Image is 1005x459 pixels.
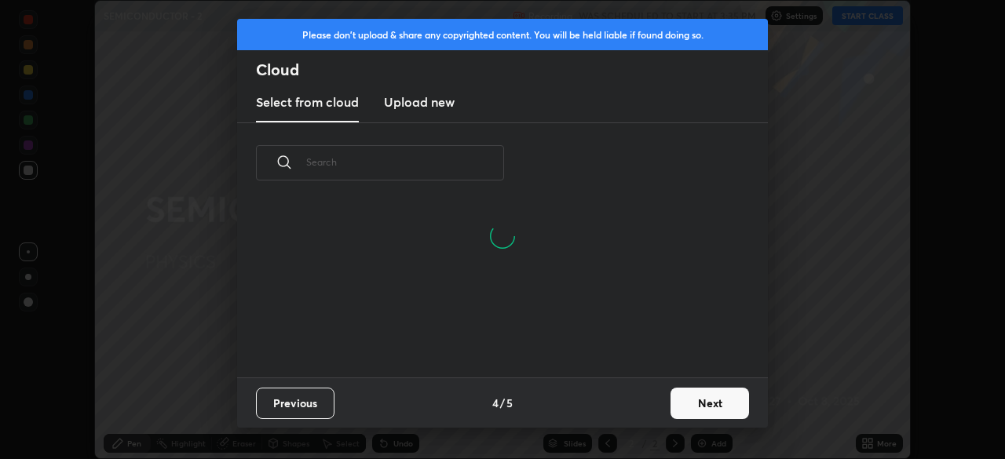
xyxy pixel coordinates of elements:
h2: Cloud [256,60,768,80]
button: Previous [256,388,334,419]
div: Please don't upload & share any copyrighted content. You will be held liable if found doing so. [237,19,768,50]
div: grid [237,274,749,377]
h3: Upload new [384,93,455,111]
h3: Select from cloud [256,93,359,111]
input: Search [306,129,504,195]
h4: 5 [506,395,513,411]
h4: / [500,395,505,411]
button: Next [671,388,749,419]
h4: 4 [492,395,499,411]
